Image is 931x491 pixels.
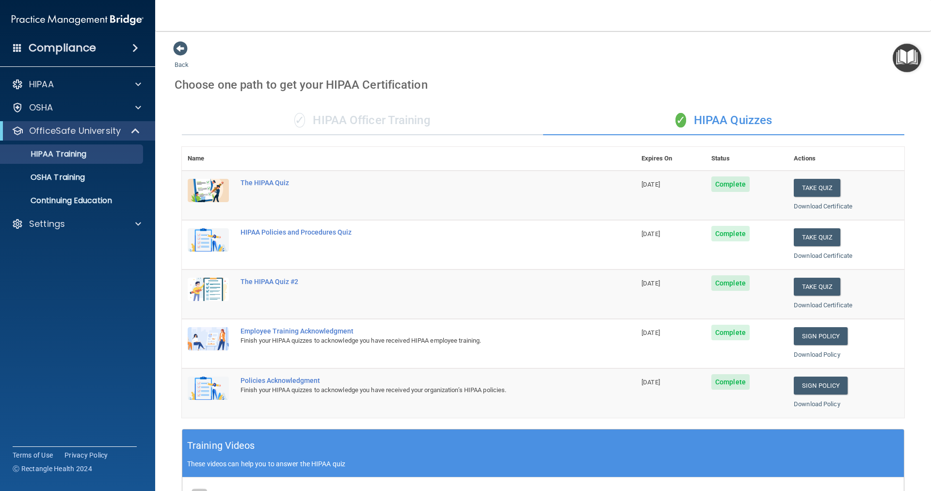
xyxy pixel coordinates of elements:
span: Complete [711,176,750,192]
button: Take Quiz [794,179,840,197]
p: These videos can help you to answer the HIPAA quiz [187,460,899,468]
span: [DATE] [642,181,660,188]
a: OfficeSafe University [12,125,141,137]
p: Settings [29,218,65,230]
div: Employee Training Acknowledgment [241,327,587,335]
p: Continuing Education [6,196,139,206]
span: Complete [711,374,750,390]
p: HIPAA [29,79,54,90]
button: Take Quiz [794,278,840,296]
span: ✓ [675,113,686,127]
span: Ⓒ Rectangle Health 2024 [13,464,92,474]
div: The HIPAA Quiz [241,179,587,187]
button: Open Resource Center [893,44,921,72]
span: ✓ [294,113,305,127]
a: Download Certificate [794,203,852,210]
p: OfficeSafe University [29,125,121,137]
div: Policies Acknowledgment [241,377,587,384]
div: The HIPAA Quiz #2 [241,278,587,285]
div: Choose one path to get your HIPAA Certification [175,71,912,99]
div: HIPAA Quizzes [543,106,904,135]
a: Download Policy [794,400,840,408]
a: OSHA [12,102,141,113]
span: Complete [711,325,750,340]
a: Back [175,49,189,68]
th: Status [706,147,788,171]
a: Settings [12,218,141,230]
h5: Training Videos [187,437,255,454]
span: Complete [711,275,750,291]
button: Take Quiz [794,228,840,246]
div: Finish your HIPAA quizzes to acknowledge you have received HIPAA employee training. [241,335,587,347]
div: HIPAA Officer Training [182,106,543,135]
a: Download Certificate [794,252,852,259]
th: Name [182,147,235,171]
span: [DATE] [642,379,660,386]
a: Privacy Policy [64,450,108,460]
img: PMB logo [12,10,144,30]
div: Finish your HIPAA quizzes to acknowledge you have received your organization’s HIPAA policies. [241,384,587,396]
a: Download Certificate [794,301,852,309]
span: [DATE] [642,329,660,336]
span: [DATE] [642,230,660,238]
a: HIPAA [12,79,141,90]
span: Complete [711,226,750,241]
span: [DATE] [642,280,660,287]
th: Expires On [636,147,706,171]
h4: Compliance [29,41,96,55]
p: OSHA Training [6,173,85,182]
th: Actions [788,147,904,171]
a: Download Policy [794,351,840,358]
a: Terms of Use [13,450,53,460]
p: HIPAA Training [6,149,86,159]
a: Sign Policy [794,377,848,395]
div: HIPAA Policies and Procedures Quiz [241,228,587,236]
a: Sign Policy [794,327,848,345]
p: OSHA [29,102,53,113]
